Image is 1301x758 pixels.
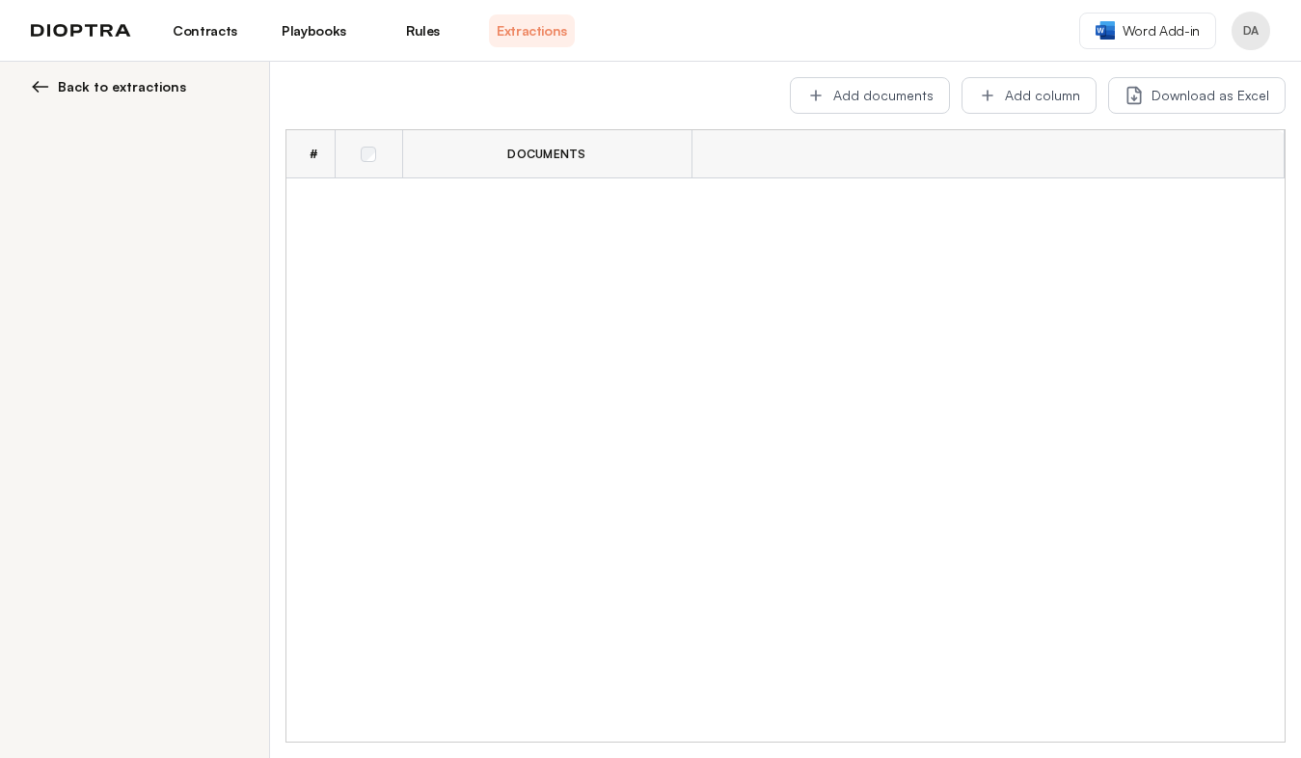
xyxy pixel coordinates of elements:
[162,14,248,47] a: Contracts
[1096,21,1115,40] img: word
[790,77,950,114] button: Add documents
[380,14,466,47] a: Rules
[286,130,335,178] th: #
[1232,12,1270,50] button: Profile menu
[31,77,246,96] button: Back to extractions
[1108,77,1286,114] button: Download as Excel
[962,77,1097,114] button: Add column
[271,14,357,47] a: Playbooks
[1079,13,1216,49] a: Word Add-in
[489,14,575,47] a: Extractions
[402,130,691,178] th: Documents
[1123,21,1200,41] span: Word Add-in
[31,77,50,96] img: left arrow
[31,24,131,38] img: logo
[58,77,186,96] span: Back to extractions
